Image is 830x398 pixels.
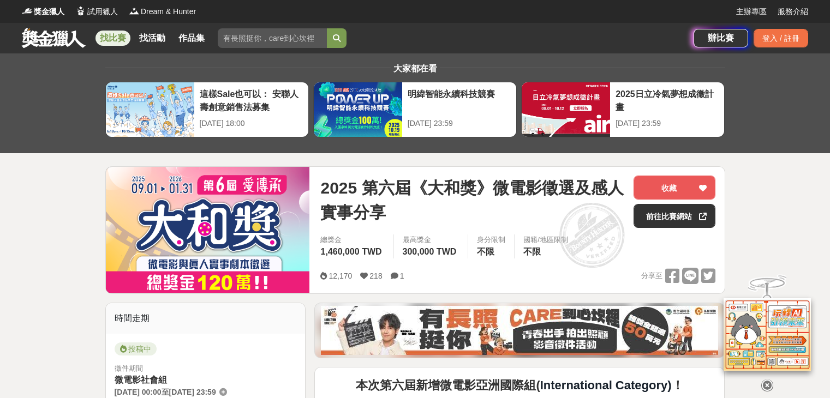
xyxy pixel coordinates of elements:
[477,234,505,245] div: 身分限制
[754,29,808,47] div: 登入 / 註冊
[329,272,352,280] span: 12,170
[174,31,209,46] a: 作品集
[129,6,196,17] a: LogoDream & Hunter
[320,247,381,256] span: 1,460,000 TWD
[115,364,143,372] span: 徵件期間
[408,118,511,129] div: [DATE] 23:59
[724,298,811,371] img: d2146d9a-e6f6-4337-9592-8cefde37ba6b.png
[95,31,130,46] a: 找比賽
[391,64,440,73] span: 大家都在看
[169,388,216,396] span: [DATE] 23:59
[521,82,725,137] a: 2025日立冷氣夢想成徵計畫[DATE] 23:59
[115,375,167,384] span: 微電影社會組
[477,247,494,256] span: 不限
[408,88,511,112] div: 明緯智能永續科技競賽
[778,6,808,17] a: 服務介紹
[75,5,86,16] img: Logo
[403,247,457,256] span: 300,000 TWD
[736,6,767,17] a: 主辦專區
[320,176,625,225] span: 2025 第六屆《大和獎》微電影徵選及感人實事分享
[540,378,672,392] strong: International Category)
[162,388,169,396] span: 至
[400,272,404,280] span: 1
[87,6,118,17] span: 試用獵人
[135,31,170,46] a: 找活動
[321,306,718,355] img: 35ad34ac-3361-4bcf-919e-8d747461931d.jpg
[141,6,196,17] span: Dream & Hunter
[523,234,568,245] div: 國籍/地區限制
[356,378,540,392] strong: 本次第六屆新增微電影亞洲國際組(
[616,88,719,112] div: 2025日立冷氣夢想成徵計畫
[129,5,140,16] img: Logo
[672,378,684,392] strong: ！
[200,118,303,129] div: [DATE] 18:00
[369,272,382,280] span: 218
[641,268,662,284] span: 分享至
[616,118,719,129] div: [DATE] 23:59
[22,5,33,16] img: Logo
[106,167,310,293] img: Cover Image
[218,28,327,48] input: 有長照挺你，care到心坎裡！青春出手，拍出照顧 影音徵件活動
[115,342,157,355] span: 投稿中
[634,176,715,200] button: 收藏
[523,247,541,256] span: 不限
[200,88,303,112] div: 這樣Sale也可以： 安聯人壽創意銷售法募集
[75,6,118,17] a: Logo試用獵人
[694,29,748,47] a: 辦比賽
[320,234,384,245] span: 總獎金
[105,82,309,137] a: 這樣Sale也可以： 安聯人壽創意銷售法募集[DATE] 18:00
[106,303,306,334] div: 時間走期
[313,82,517,137] a: 明緯智能永續科技競賽[DATE] 23:59
[34,6,64,17] span: 獎金獵人
[115,388,162,396] span: [DATE] 00:00
[634,204,715,228] a: 前往比賽網站
[22,6,64,17] a: Logo獎金獵人
[403,234,459,245] span: 最高獎金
